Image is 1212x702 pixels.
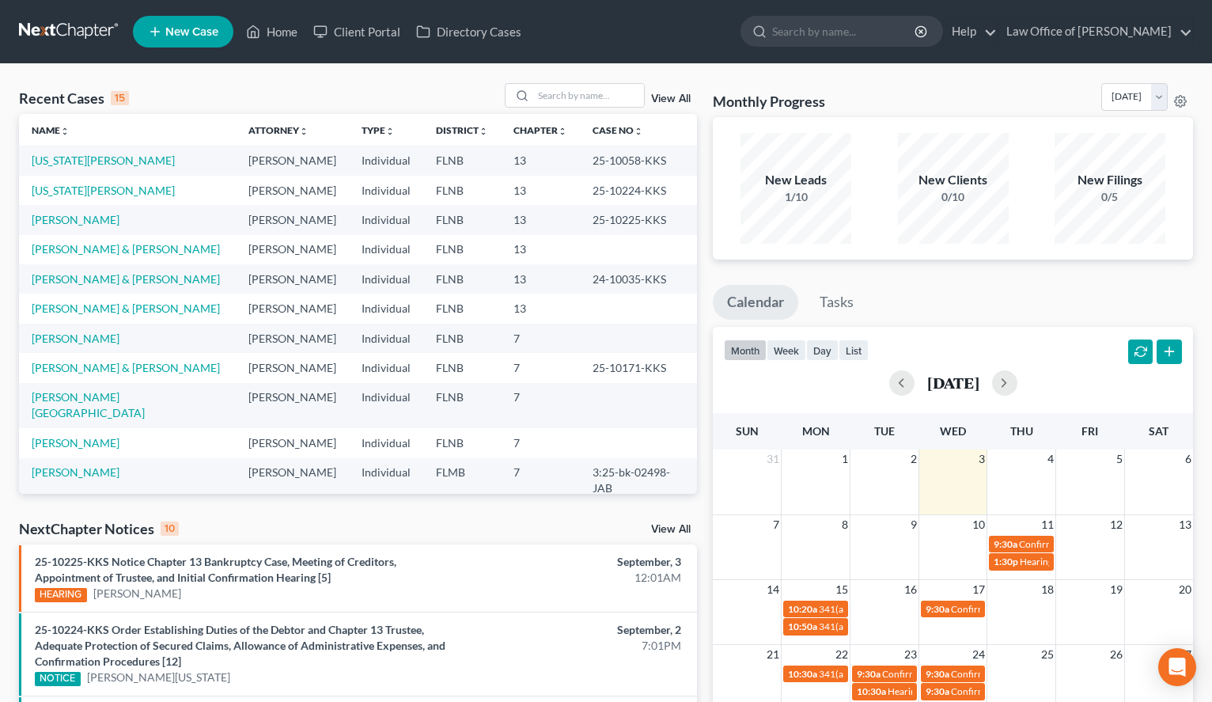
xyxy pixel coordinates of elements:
a: [PERSON_NAME] & [PERSON_NAME] [32,272,220,286]
span: 31 [765,450,781,469]
span: 23 [903,645,918,664]
span: 26 [1108,645,1124,664]
div: HEARING [35,588,87,602]
span: Confirmation hearing for [PERSON_NAME] [1019,538,1199,550]
td: FLNB [423,205,501,234]
td: Individual [349,458,423,503]
span: New Case [165,26,218,38]
span: 16 [903,580,918,599]
a: Home [238,17,305,46]
div: September, 3 [476,554,681,570]
td: 25-10225-KKS [580,205,698,234]
td: FLNB [423,264,501,294]
span: 10:30a [857,685,886,697]
a: Calendar [713,285,798,320]
span: 3 [977,450,987,469]
i: unfold_more [558,127,567,136]
input: Search by name... [772,17,917,46]
td: 7 [501,428,580,457]
span: 9:30a [857,668,881,680]
a: [PERSON_NAME] [32,213,119,226]
td: 13 [501,264,580,294]
div: Open Intercom Messenger [1158,648,1196,686]
span: 22 [834,645,850,664]
td: 7 [501,458,580,503]
span: 21 [765,645,781,664]
div: New Clients [898,171,1009,189]
a: [US_STATE][PERSON_NAME] [32,154,175,167]
a: [PERSON_NAME] [93,586,181,601]
div: NextChapter Notices [19,519,179,538]
a: Help [944,17,997,46]
a: [PERSON_NAME] [32,465,119,479]
span: 341(a) meeting of creditors for [PERSON_NAME][US_STATE] [819,668,1070,680]
td: [PERSON_NAME] [236,205,349,234]
a: [PERSON_NAME][GEOGRAPHIC_DATA] [32,390,145,419]
td: 13 [501,294,580,323]
span: Mon [802,424,830,438]
span: 17 [971,580,987,599]
span: 12 [1108,515,1124,534]
td: Individual [349,294,423,323]
span: 10 [971,515,987,534]
a: [PERSON_NAME] & [PERSON_NAME] [32,302,220,315]
span: Fri [1081,424,1098,438]
span: 13 [1177,515,1193,534]
td: Individual [349,264,423,294]
span: 19 [1108,580,1124,599]
span: Sun [736,424,759,438]
td: 13 [501,146,580,175]
div: September, 2 [476,622,681,638]
span: Hearing for Celebration Pointe Holdings, LLC [1020,556,1205,567]
h3: Monthly Progress [713,92,825,111]
td: Individual [349,383,423,428]
a: [PERSON_NAME] [32,332,119,345]
a: [PERSON_NAME] & [PERSON_NAME] [32,242,220,256]
td: Individual [349,205,423,234]
button: month [724,340,767,361]
td: Individual [349,235,423,264]
td: FLNB [423,324,501,353]
td: [PERSON_NAME] [236,235,349,264]
a: Nameunfold_more [32,124,70,136]
td: FLNB [423,176,501,205]
td: 7 [501,383,580,428]
a: Tasks [805,285,868,320]
td: Individual [349,146,423,175]
td: FLNB [423,235,501,264]
div: Recent Cases [19,89,129,108]
a: [PERSON_NAME] [32,436,119,450]
i: unfold_more [385,127,395,136]
span: 5 [1115,450,1124,469]
span: Confirmation hearing for [PERSON_NAME] [951,603,1131,615]
a: Typeunfold_more [362,124,395,136]
span: 14 [765,580,781,599]
a: Districtunfold_more [436,124,488,136]
td: FLNB [423,294,501,323]
a: [US_STATE][PERSON_NAME] [32,184,175,197]
span: 9:30a [926,685,949,697]
button: week [767,340,806,361]
a: 25-10224-KKS Order Establishing Duties of the Debtor and Chapter 13 Trustee, Adequate Protection ... [35,623,445,668]
a: [PERSON_NAME] & [PERSON_NAME] [32,361,220,374]
td: [PERSON_NAME] [236,428,349,457]
div: 10 [161,522,179,536]
div: New Filings [1055,171,1165,189]
span: 6 [1184,450,1193,469]
span: 11 [1040,515,1055,534]
span: 24 [971,645,987,664]
a: [PERSON_NAME][US_STATE] [87,670,230,685]
td: 24-10035-KKS [580,264,698,294]
td: 25-10058-KKS [580,146,698,175]
a: 25-10225-KKS Notice Chapter 13 Bankruptcy Case, Meeting of Creditors, Appointment of Trustee, and... [35,555,396,584]
span: 15 [834,580,850,599]
i: unfold_more [634,127,643,136]
td: 7 [501,324,580,353]
td: [PERSON_NAME] [236,264,349,294]
td: 13 [501,235,580,264]
button: day [806,340,839,361]
td: Individual [349,324,423,353]
td: Individual [349,428,423,457]
td: [PERSON_NAME] [236,383,349,428]
a: Law Office of [PERSON_NAME] [998,17,1192,46]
